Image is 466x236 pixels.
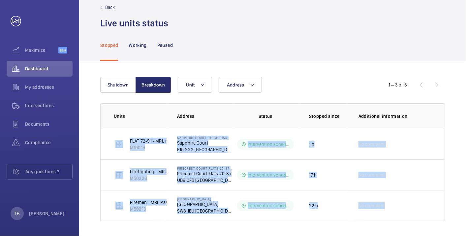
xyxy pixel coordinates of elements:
span: No comment [358,202,385,209]
span: No comment [358,172,385,178]
span: Address [227,82,244,87]
img: elevator.svg [115,202,123,210]
span: Beta [58,47,67,53]
p: Intervention scheduled [248,141,290,148]
p: [PERSON_NAME] [29,210,65,217]
p: Units [114,113,167,119]
p: 1 h [309,141,315,148]
p: Firemen - MRL Passenger Lift [130,199,190,206]
p: Intervention scheduled [248,172,290,178]
p: M50328 [130,175,198,182]
span: No comment [358,141,385,148]
span: Dashboard [25,65,73,72]
img: elevator.svg [115,171,123,179]
p: Status [237,113,294,119]
p: Intervention scheduled [248,202,290,209]
p: Firecrest Court Flats 20-37 - High Risk Building [177,166,233,170]
button: Unit [178,77,212,93]
p: TB [15,210,19,217]
span: My addresses [25,84,73,90]
p: M10019 [130,144,219,151]
p: Sapphire Court - High Risk Building [177,136,233,140]
span: Any questions ? [25,168,72,175]
img: elevator.svg [115,140,123,148]
p: 22 h [309,202,318,209]
p: FLAT 72-91 - MRL right hand side - 10 Floors [130,138,219,144]
div: 1 – 3 of 3 [388,82,407,88]
p: Sapphire Court [177,140,233,146]
p: Stopped since [309,113,348,119]
button: Address [219,77,262,93]
p: Additional information [358,113,431,119]
p: Paused [157,42,173,49]
span: Interventions [25,102,73,109]
p: UB6 0FB [GEOGRAPHIC_DATA] [177,177,233,184]
p: [GEOGRAPHIC_DATA] [177,197,233,201]
span: Unit [186,82,195,87]
p: SW8 1EU [GEOGRAPHIC_DATA] [177,208,233,214]
p: [GEOGRAPHIC_DATA] [177,201,233,208]
p: E15 2GG [GEOGRAPHIC_DATA] [177,146,233,153]
p: Firefighting - MRL Passenger Lift [130,168,198,175]
p: Firecrest Court Flats 20-37 [177,170,233,177]
p: 17 h [309,172,317,178]
button: Breakdown [136,77,171,93]
p: Address [177,113,233,119]
h1: Live units status [100,17,168,29]
span: Documents [25,121,73,127]
p: Working [129,42,146,49]
button: Shutdown [100,77,136,93]
p: M50313 [130,206,190,212]
p: Stopped [100,42,118,49]
span: Maximize [25,47,58,53]
p: Back [105,4,115,11]
span: Compliance [25,139,73,146]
